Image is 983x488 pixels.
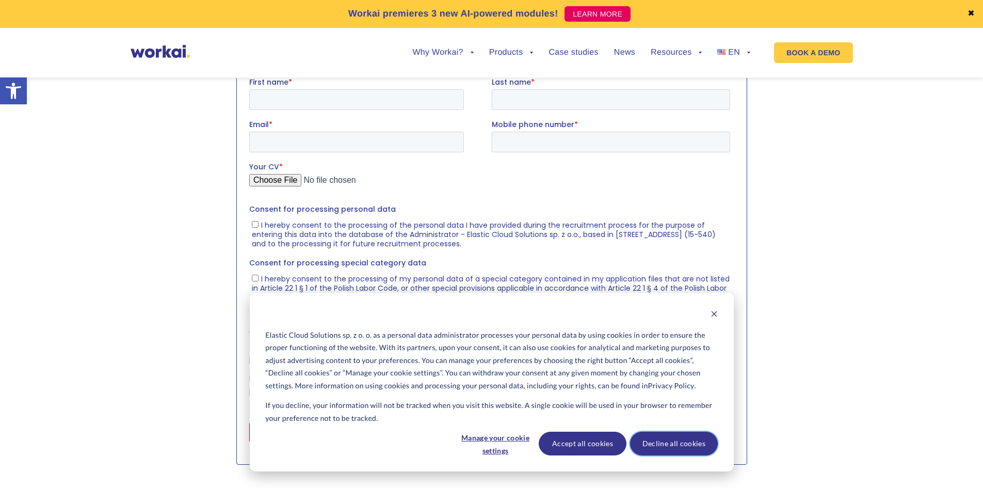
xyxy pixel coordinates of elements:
a: LEARN MORE [565,6,631,22]
a: News [614,49,635,57]
p: Workai premieres 3 new AI-powered modules! [348,7,558,21]
a: Privacy Policy [648,380,695,392]
button: Dismiss cookie banner [711,309,718,322]
a: ✖ [968,10,975,18]
iframe: Form 0 [249,77,734,460]
a: Products [489,49,534,57]
a: Case studies [549,49,598,57]
p: If you decline, your information will not be tracked when you visit this website. A single cookie... [265,399,717,424]
a: Why Workai? [412,49,473,57]
button: Manage your cookie settings [456,432,535,455]
a: BOOK A DEMO [774,42,852,63]
p: Elastic Cloud Solutions sp. z o. o. as a personal data administrator processes your personal data... [265,329,717,392]
div: Cookie banner [250,293,734,471]
button: Accept all cookies [539,432,626,455]
span: EN [728,48,740,57]
a: Resources [651,49,702,57]
button: Decline all cookies [630,432,718,455]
